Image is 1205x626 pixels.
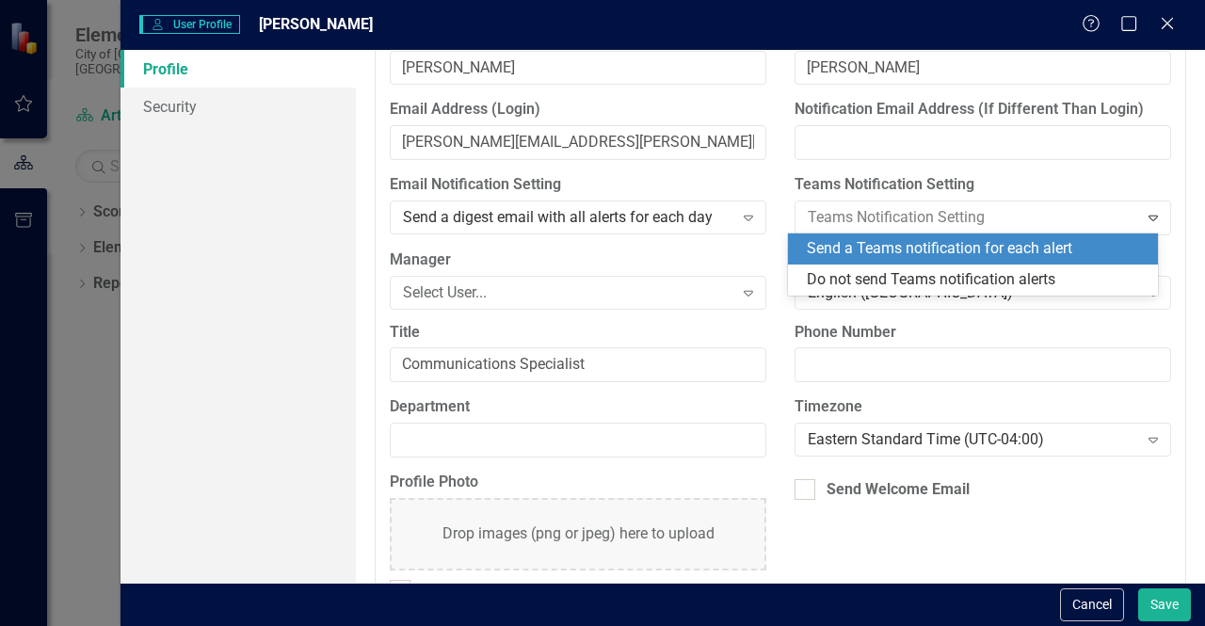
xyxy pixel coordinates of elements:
[1138,588,1191,621] button: Save
[807,238,1147,260] div: Send a Teams notification for each alert
[390,396,766,418] label: Department
[422,580,602,602] div: Fetch Photo from Gravatar
[403,281,733,303] div: Select User...
[442,523,715,545] div: Drop images (png or jpeg) here to upload
[808,429,1138,451] div: Eastern Standard Time (UTC-04:00)
[139,15,240,34] span: User Profile
[1060,588,1124,621] button: Cancel
[120,88,356,125] a: Security
[120,50,356,88] a: Profile
[390,322,766,344] label: Title
[390,99,766,120] label: Email Address (Login)
[807,269,1147,291] div: Do not send Teams notification alerts
[795,174,1171,196] label: Teams Notification Setting
[259,15,373,33] span: [PERSON_NAME]
[795,396,1171,418] label: Timezone
[390,472,766,493] label: Profile Photo
[795,322,1171,344] label: Phone Number
[827,479,970,501] div: Send Welcome Email
[390,249,766,271] label: Manager
[390,174,766,196] label: Email Notification Setting
[795,99,1171,120] label: Notification Email Address (If Different Than Login)
[403,207,733,229] div: Send a digest email with all alerts for each day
